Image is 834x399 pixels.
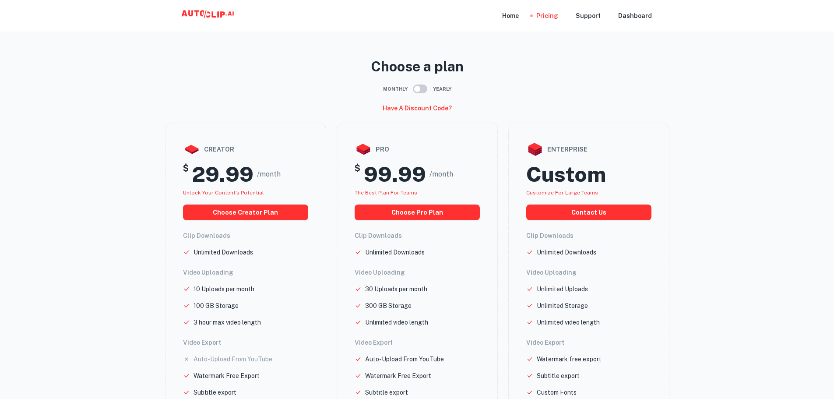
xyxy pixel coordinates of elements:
[537,354,602,364] p: Watermark free export
[365,354,444,364] p: Auto-Upload From YouTube
[365,318,428,327] p: Unlimited video length
[537,284,588,294] p: Unlimited Uploads
[192,162,253,187] h2: 29.99
[194,354,272,364] p: Auto-Upload From YouTube
[364,162,426,187] h2: 99.99
[183,162,189,187] h5: $
[526,338,651,347] h6: Video Export
[257,169,281,180] span: /month
[537,318,600,327] p: Unlimited video length
[526,190,598,196] span: Customize for large teams
[194,388,236,397] p: Subtitle export
[355,190,417,196] span: The best plan for teams
[537,301,588,311] p: Unlimited Storage
[537,371,580,381] p: Subtitle export
[194,247,253,257] p: Unlimited Downloads
[355,205,480,220] button: choose pro plan
[183,231,308,240] h6: Clip Downloads
[365,284,427,294] p: 30 Uploads per month
[526,162,606,187] h2: Custom
[194,284,254,294] p: 10 Uploads per month
[365,371,431,381] p: Watermark Free Export
[526,231,651,240] h6: Clip Downloads
[537,247,596,257] p: Unlimited Downloads
[379,101,455,116] button: Have a discount code?
[355,162,360,187] h5: $
[355,338,480,347] h6: Video Export
[526,141,651,158] div: enterprise
[526,268,651,277] h6: Video Uploading
[429,169,453,180] span: /month
[183,268,308,277] h6: Video Uploading
[383,85,408,93] span: Monthly
[194,371,260,381] p: Watermark Free Export
[183,338,308,347] h6: Video Export
[433,85,451,93] span: Yearly
[383,103,452,113] h6: Have a discount code?
[165,56,669,77] p: Choose a plan
[355,141,480,158] div: pro
[355,268,480,277] h6: Video Uploading
[183,190,264,196] span: Unlock your Content's potential
[537,388,577,397] p: Custom Fonts
[183,141,308,158] div: creator
[183,205,308,220] button: choose creator plan
[526,205,651,220] button: Contact us
[365,388,408,397] p: Subtitle export
[365,301,412,311] p: 300 GB Storage
[355,231,480,240] h6: Clip Downloads
[365,247,425,257] p: Unlimited Downloads
[194,318,261,327] p: 3 hour max video length
[194,301,239,311] p: 100 GB Storage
